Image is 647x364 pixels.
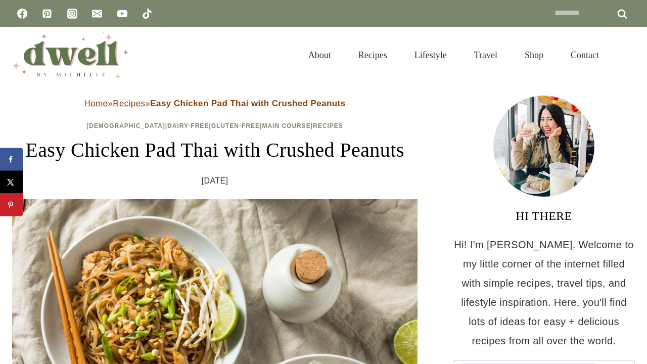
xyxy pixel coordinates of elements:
a: Home [84,99,108,108]
a: Instagram [62,4,82,24]
a: Facebook [12,4,32,24]
span: | | | | [86,122,343,129]
a: [DEMOGRAPHIC_DATA] [86,122,165,129]
a: Main Course [262,122,310,129]
strong: Easy Chicken Pad Thai with Crushed Peanuts [150,99,345,108]
a: Email [87,4,107,24]
a: Recipes [313,122,343,129]
a: Contact [557,37,613,73]
a: YouTube [112,4,132,24]
a: About [295,37,345,73]
img: DWELL by michelle [12,32,128,78]
a: Dairy-Free [167,122,209,129]
a: Shop [511,37,557,73]
a: Recipes [345,37,401,73]
nav: Primary Navigation [295,37,613,73]
a: Lifestyle [401,37,460,73]
a: Recipes [113,99,145,108]
a: Pinterest [37,4,57,24]
a: TikTok [137,4,157,24]
button: View Search Form [618,47,635,64]
time: [DATE] [202,173,228,189]
span: » » [84,99,345,108]
h1: Easy Chicken Pad Thai with Crushed Peanuts [12,135,418,165]
a: Gluten-Free [211,122,260,129]
h3: HI THERE [453,207,635,225]
a: Travel [460,37,511,73]
p: Hi! I'm [PERSON_NAME]. Welcome to my little corner of the internet filled with simple recipes, tr... [453,235,635,350]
